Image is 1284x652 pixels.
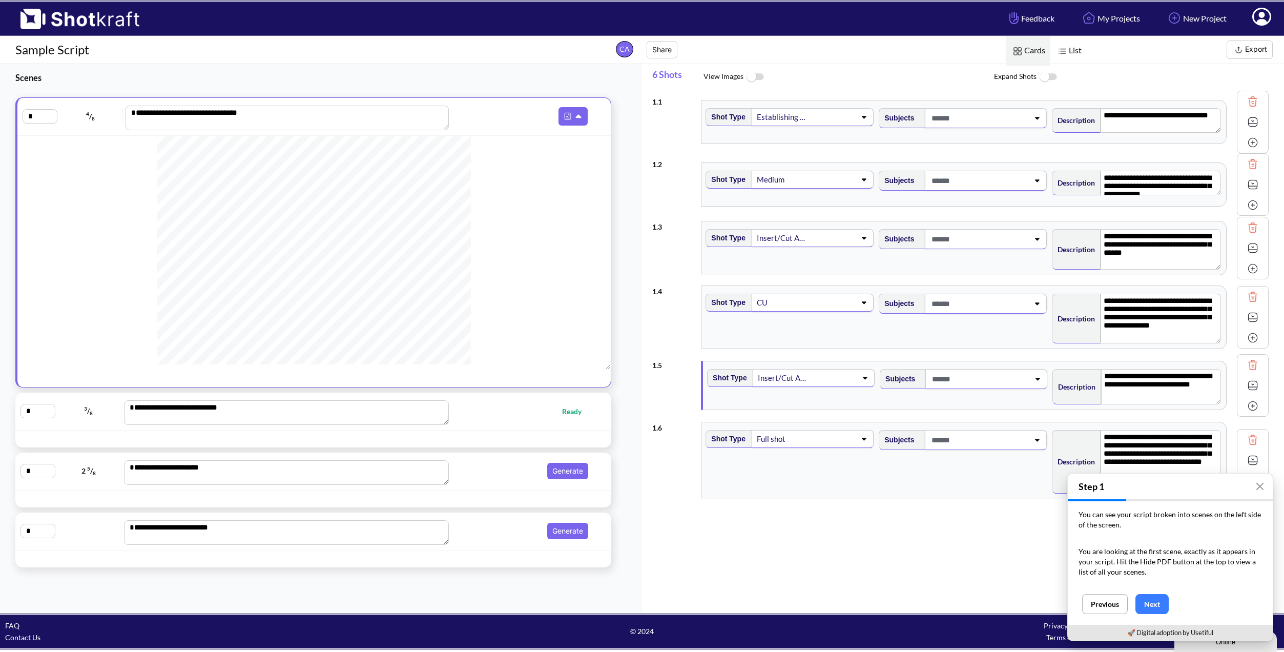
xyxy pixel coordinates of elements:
[87,465,90,472] span: 5
[1055,45,1069,58] img: List Icon
[1079,546,1262,577] p: You are looking at the first scene, exactly as it appears in your script. Hit the Hide PDF button...
[703,66,994,88] span: View Images
[706,431,745,447] span: Shot Type
[1245,240,1260,256] img: Expand Icon
[1068,474,1273,499] h3: Step 1
[706,294,745,311] span: Shot Type
[1158,5,1234,32] a: New Project
[1245,94,1260,109] img: Trash Icon
[616,41,633,57] span: CA
[652,91,696,108] div: 1 . 1
[879,110,914,127] span: Subjects
[1082,594,1128,614] button: Previous
[1166,9,1183,27] img: Add Icon
[1052,310,1095,327] span: Description
[756,231,807,245] div: Insert/Cut Away
[5,621,19,630] a: FAQ
[547,463,588,479] button: Generate
[1245,310,1260,325] img: Expand Icon
[706,109,745,126] span: Shot Type
[8,9,95,16] div: Online
[1050,36,1087,66] span: List
[756,173,807,187] div: Medium
[1006,36,1050,66] span: Cards
[1053,378,1095,395] span: Description
[1052,112,1095,129] span: Description
[854,620,1279,631] div: Privacy Policy
[15,72,616,84] h3: Scenes
[756,432,807,446] div: Full shot
[757,371,808,385] div: Insert/Cut Away
[56,463,121,479] span: 2 /
[756,110,807,124] div: Establishing shot
[1011,45,1024,58] img: Card Icon
[93,471,96,477] span: 8
[652,64,703,91] span: 6 Shots
[880,371,915,388] span: Subjects
[430,625,855,637] span: © 2024
[1080,9,1097,27] img: Home Icon
[1245,398,1260,414] img: Add Icon
[879,172,914,189] span: Subjects
[58,108,123,125] span: /
[652,153,696,170] div: 1 . 2
[706,230,745,247] span: Shot Type
[547,523,588,539] button: Generate
[84,405,87,412] span: 3
[652,354,696,371] div: 1 . 5
[1245,432,1260,447] img: Trash Icon
[1135,594,1169,614] button: Next
[1245,357,1260,373] img: Trash Icon
[1052,241,1095,258] span: Description
[1052,453,1095,470] span: Description
[1245,453,1260,468] img: Expand Icon
[1245,177,1260,192] img: Expand Icon
[879,231,914,248] span: Subjects
[879,295,914,312] span: Subjects
[1245,289,1260,304] img: Trash Icon
[1127,628,1213,637] a: 🚀 Digital adoption by Usetiful
[652,417,696,434] div: 1 . 6
[1245,330,1260,345] img: Add Icon
[562,405,592,417] span: Ready
[647,41,677,58] button: Share
[90,411,93,417] span: 8
[86,111,89,117] span: 4
[1072,5,1148,32] a: My Projects
[1227,40,1273,59] button: Export
[1079,510,1262,540] p: You can see your script broken into scenes on the left side of the screen.
[56,403,121,419] span: /
[1245,378,1260,393] img: Expand Icon
[1245,220,1260,235] img: Trash Icon
[1232,44,1245,56] img: Export Icon
[1037,66,1060,88] img: ToggleOff Icon
[92,115,95,121] span: 8
[1007,12,1054,24] span: Feedback
[743,66,767,88] img: ToggleOff Icon
[652,216,696,233] div: 1 . 3
[5,633,40,642] a: Contact Us
[652,280,696,297] div: 1 . 4
[1245,261,1260,276] img: Add Icon
[706,171,745,188] span: Shot Type
[1245,135,1260,150] img: Add Icon
[756,296,807,310] div: CU
[879,432,914,449] span: Subjects
[561,110,574,123] img: Pdf Icon
[1245,114,1260,130] img: Expand Icon
[708,370,747,386] span: Shot Type
[1245,197,1260,213] img: Add Icon
[1245,156,1260,172] img: Trash Icon
[854,631,1279,643] div: Terms of Use
[1007,9,1021,27] img: Hand Icon
[1052,174,1095,191] span: Description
